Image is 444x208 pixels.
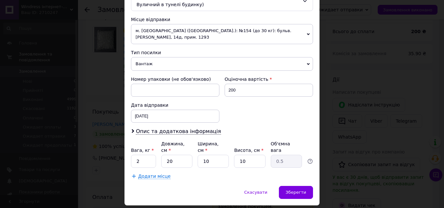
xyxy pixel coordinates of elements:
span: Зберегти [286,190,306,195]
div: Оціночна вартість [225,76,313,82]
div: Об'ємна вага [271,141,302,153]
span: м. [GEOGRAPHIC_DATA] ([GEOGRAPHIC_DATA].): №154 (до 30 кг): бульв. [PERSON_NAME], 14д, прим. 1293 [131,24,313,44]
span: Місце відправки [131,17,170,22]
label: Висота, см [234,148,263,153]
span: Скасувати [244,190,267,195]
div: Номер упаковки (не обов'язково) [131,76,219,82]
span: Опис та додаткова інформація [136,128,221,135]
span: Тип посилки [131,50,161,55]
label: Ширина, см [198,141,218,153]
div: Дата відправки [131,102,219,108]
label: Вага, кг [131,148,154,153]
span: Вантаж [131,57,313,71]
span: Додати місце [138,174,171,179]
label: Довжина, см [161,141,185,153]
